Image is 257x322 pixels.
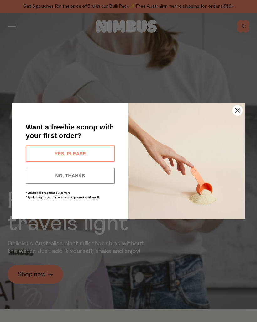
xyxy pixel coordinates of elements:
span: Want a freebie scoop with your first order? [26,123,114,139]
button: Close dialog [232,105,243,115]
button: NO, THANKS [26,167,115,183]
button: YES, PLEASE [26,145,115,161]
span: *By signing up you agree to receive promotional emails [26,196,100,199]
span: *Limited to first-time customers [26,191,71,194]
img: c0d45117-8e62-4a02-9742-374a5db49d45.jpeg [128,103,245,219]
